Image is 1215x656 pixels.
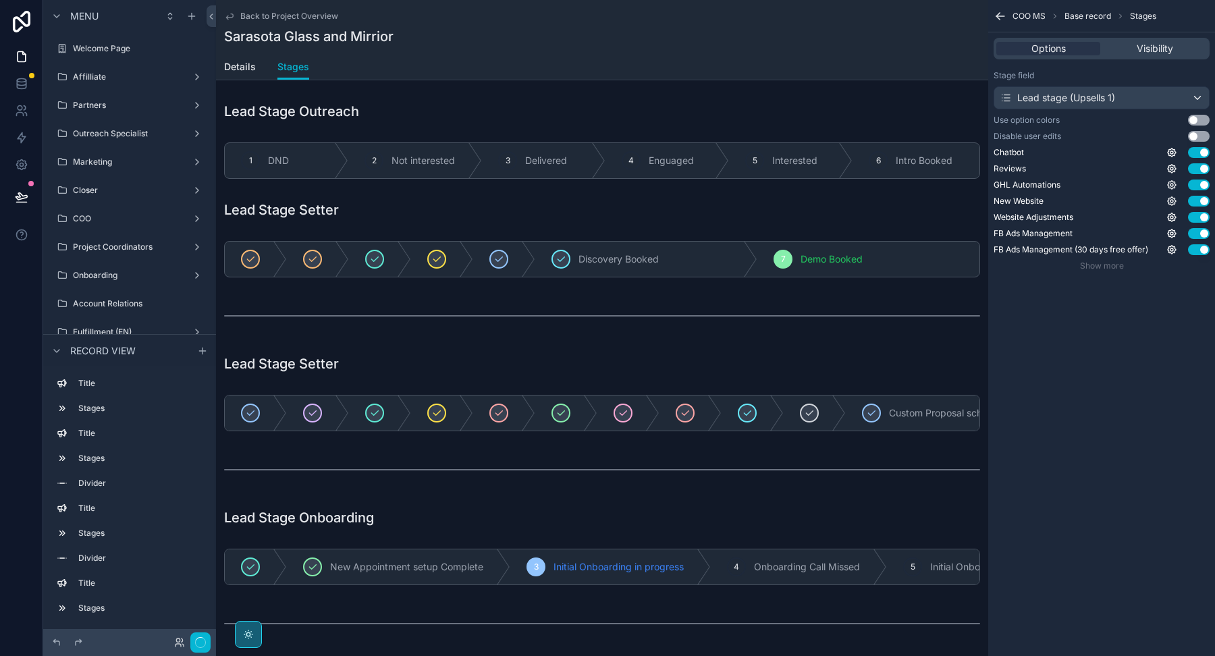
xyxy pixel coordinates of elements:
a: Partners [51,94,208,116]
h1: Sarasota Glass and Mirrior [224,27,394,46]
label: Title [78,428,202,439]
a: Back to Project Overview [224,11,338,22]
label: Stages [78,403,202,414]
span: Visibility [1137,42,1173,55]
span: Options [1031,42,1066,55]
label: Closer [73,185,186,196]
span: Reviews [994,163,1026,174]
span: Base record [1064,11,1111,22]
label: Stages [78,453,202,464]
a: Marketing [51,151,208,173]
span: GHL Automations [994,180,1060,190]
label: Disable user edits [994,131,1061,142]
a: Account Relations [51,293,208,315]
label: Divider [78,478,202,489]
span: FB Ads Management (30 days free offer) [994,244,1148,255]
a: COO [51,208,208,229]
span: Details [224,60,256,74]
a: Closer [51,180,208,201]
label: Use option colors [994,115,1060,126]
label: Marketing [73,157,186,167]
span: New Website [994,196,1044,207]
label: Account Relations [73,298,205,309]
span: Stages [1130,11,1156,22]
label: Welcome Page [73,43,205,54]
a: Welcome Page [51,38,208,59]
a: Stages [277,55,309,80]
div: Lead stage (Upsells 1) [1000,91,1115,105]
label: Affilliate [73,72,186,82]
span: Stages [277,60,309,74]
span: COO MS [1013,11,1046,22]
label: Outreach Specialist [73,128,186,139]
label: Divider [78,628,202,638]
label: Stage field [994,70,1034,81]
span: Record view [70,344,136,358]
div: scrollable content [43,366,216,629]
a: Outreach Specialist [51,123,208,144]
label: Title [78,378,202,389]
label: Divider [78,553,202,564]
a: Project Coordinators [51,236,208,258]
button: Lead stage (Upsells 1) [994,86,1210,109]
label: Title [78,503,202,514]
label: COO [73,213,186,224]
a: Onboarding [51,265,208,286]
label: Fulfillment (EN) [73,327,186,337]
label: Onboarding [73,270,186,281]
a: Fulfillment (EN) [51,321,208,343]
label: Partners [73,100,186,111]
a: Affilliate [51,66,208,88]
span: Website Adjustments [994,212,1073,223]
span: Show more [1080,261,1124,271]
span: FB Ads Management [994,228,1073,239]
span: Chatbot [994,147,1024,158]
label: Project Coordinators [73,242,186,252]
a: Details [224,55,256,82]
label: Title [78,578,202,589]
span: Menu [70,9,99,23]
label: Stages [78,603,202,613]
label: Stages [78,528,202,539]
span: Back to Project Overview [240,11,338,22]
